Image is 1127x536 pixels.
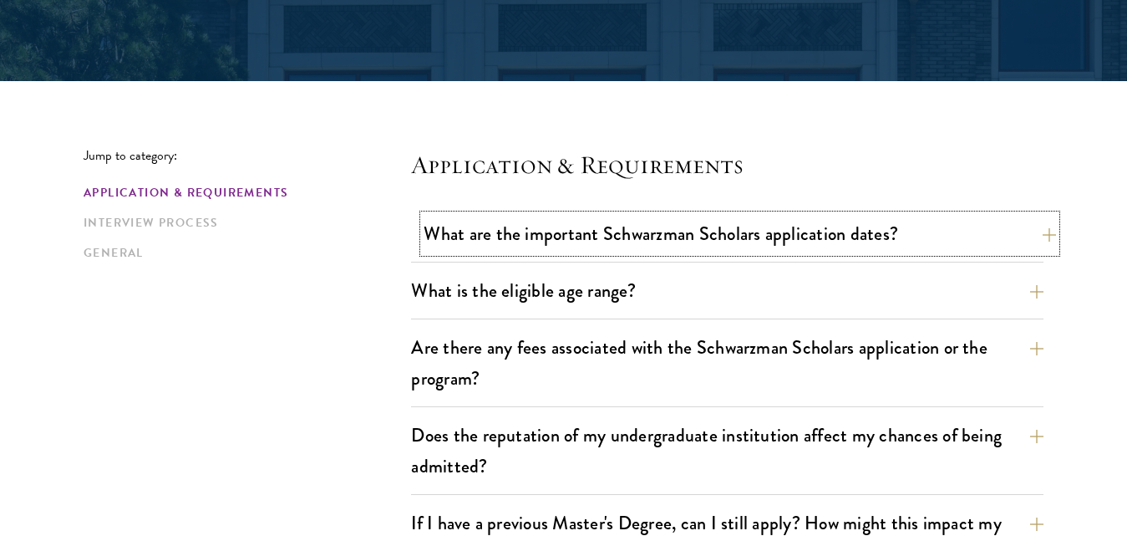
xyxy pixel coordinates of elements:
h4: Application & Requirements [411,148,1043,181]
a: General [84,244,401,262]
a: Interview Process [84,214,401,232]
button: Does the reputation of my undergraduate institution affect my chances of being admitted? [411,416,1043,485]
p: Jump to category: [84,148,411,163]
button: Are there any fees associated with the Schwarzman Scholars application or the program? [411,329,1043,397]
button: What are the important Schwarzman Scholars application dates? [424,215,1056,253]
a: Application & Requirements [84,184,401,202]
button: What is the eligible age range? [411,272,1043,309]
